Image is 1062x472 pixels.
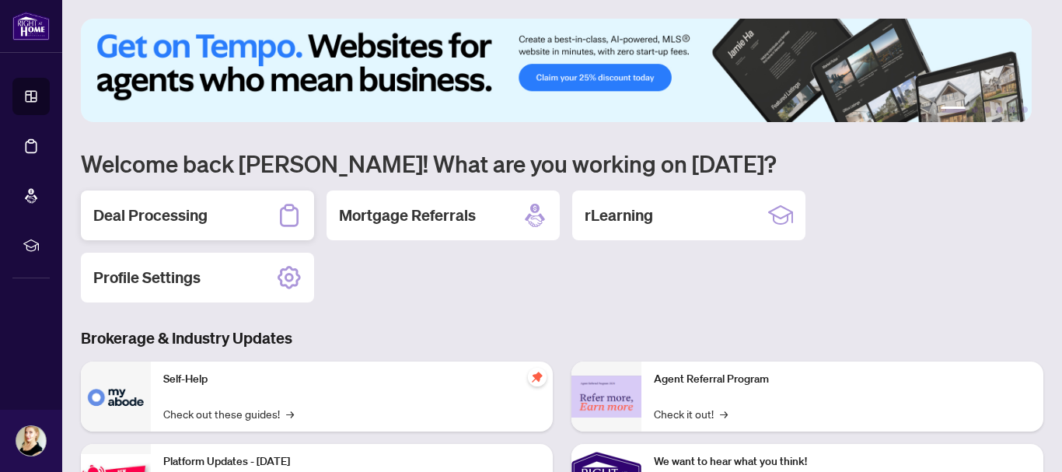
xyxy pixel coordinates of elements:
img: Agent Referral Program [571,376,641,418]
img: logo [12,12,50,40]
button: 4 [997,107,1003,113]
span: → [720,405,728,422]
button: 2 [972,107,978,113]
h1: Welcome back [PERSON_NAME]! What are you working on [DATE]? [81,149,1043,178]
span: pushpin [528,368,547,386]
h2: rLearning [585,205,653,226]
button: 1 [941,107,966,113]
img: Self-Help [81,362,151,432]
p: Self-Help [163,371,540,388]
a: Check out these guides!→ [163,405,294,422]
span: → [286,405,294,422]
p: Agent Referral Program [654,371,1031,388]
button: 6 [1022,107,1028,113]
img: Slide 0 [81,19,1032,122]
a: Check it out!→ [654,405,728,422]
h2: Mortgage Referrals [339,205,476,226]
h3: Brokerage & Industry Updates [81,327,1043,349]
img: Profile Icon [16,426,46,456]
h2: Profile Settings [93,267,201,288]
button: 5 [1009,107,1015,113]
p: We want to hear what you think! [654,453,1031,470]
p: Platform Updates - [DATE] [163,453,540,470]
button: Open asap [1000,418,1046,464]
h2: Deal Processing [93,205,208,226]
button: 3 [984,107,990,113]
